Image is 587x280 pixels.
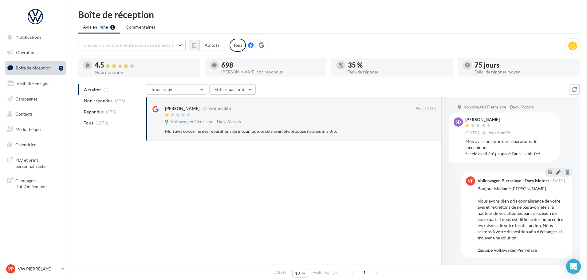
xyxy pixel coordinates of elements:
[15,142,36,147] span: Calendrier
[464,105,534,110] span: Volkswagen Pierrelaye - Dacy Motors
[106,109,116,114] span: (375)
[4,46,67,59] a: Opérations
[146,84,207,95] button: Tous les avis
[292,269,308,278] button: 10
[465,138,555,157] div: Mon avis concerne des réparations de mécanique. Si cela avait été proposé j’aurais mis 0/5.
[96,120,108,125] span: (1073)
[59,66,63,71] div: 1
[95,70,195,74] div: Note moyenne
[360,268,369,278] span: 1
[84,98,112,104] span: Non répondus
[566,259,581,274] div: Open Intercom Messenger
[348,70,448,74] div: Taux de réponse
[478,186,567,253] div: Bonjour Madame [PERSON_NAME], Nous avons bien pris connaissance de votre avis et regrettons de ne...
[455,119,461,125] span: SD
[4,138,67,151] a: Calendrier
[18,266,59,272] p: VW PIERRELAYE
[4,77,67,90] a: Visibilité en ligne
[465,117,512,122] div: [PERSON_NAME]
[465,130,479,136] span: [DATE]
[295,271,300,276] span: 10
[5,263,66,275] a: VP VW PIERRELAYE
[15,127,41,132] span: Médiathèque
[171,119,241,125] span: Volkswagen Pierrelaye - Dacy Motors
[165,105,199,112] div: [PERSON_NAME]
[221,70,321,74] div: [PERSON_NAME] non répondus
[422,106,436,112] span: [DATE]
[126,24,155,30] span: Commentaires
[209,106,231,111] span: Avis modifié
[4,153,67,172] a: PLV et print personnalisable
[4,61,67,74] a: Boîte de réception1
[4,174,67,192] a: Campagnes DataOnDemand
[16,65,51,70] span: Boîte de réception
[4,123,67,136] a: Médiathèque
[78,10,580,19] div: Boîte de réception
[189,40,226,50] button: Au total
[4,31,65,44] button: Notifications
[209,84,256,95] button: Filtrer par note
[275,270,289,276] span: Afficher
[15,176,63,190] span: Campagnes DataOnDemand
[551,179,565,183] span: [DATE]
[4,93,67,105] a: Campagnes
[348,62,448,69] div: 35 %
[8,266,14,272] span: VP
[78,40,186,50] button: Choisir un point de vente ou un code magasin
[311,270,337,276] span: résultats/page
[15,111,33,116] span: Contacts
[16,34,41,40] span: Notifications
[83,42,174,48] span: Choisir un point de vente ou un code magasin
[478,179,549,183] div: Volkswagen Pierrelaye - Dacy Motors
[17,81,49,86] span: Visibilité en ligne
[16,50,37,55] span: Opérations
[475,62,575,69] div: 75 jours
[15,96,37,101] span: Campagnes
[151,87,176,92] span: Tous les avis
[468,178,474,184] span: VP
[165,128,396,134] div: Mon avis concerne des réparations de mécanique. Si cela avait été proposé j’aurais mis 0/5.
[84,120,93,126] span: Tous
[489,130,511,135] span: Avis modifié
[475,70,575,74] div: Délai de réponse moyen
[95,62,195,69] div: 4.5
[4,108,67,120] a: Contacts
[221,62,321,69] div: 698
[199,40,226,50] button: Au total
[84,109,104,115] span: Répondus
[115,98,125,103] span: (698)
[15,156,63,169] span: PLV et print personnalisable
[230,39,246,52] div: Tous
